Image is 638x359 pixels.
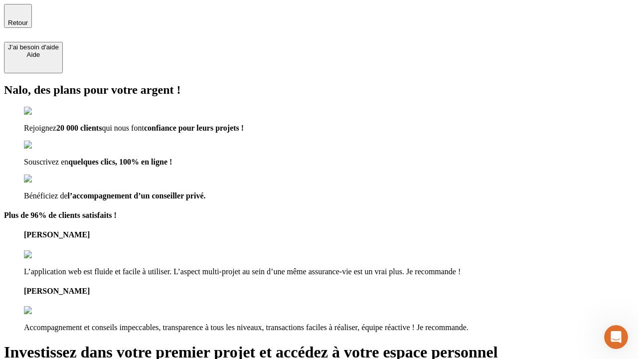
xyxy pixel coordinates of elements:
img: checkmark [24,175,67,183]
p: Accompagnement et conseils impeccables, transparence à tous les niveaux, transactions faciles à r... [24,323,634,332]
span: Rejoignez [24,124,56,132]
h2: Nalo, des plans pour votre argent ! [4,83,634,97]
span: quelques clics, 100% en ligne ! [68,158,172,166]
iframe: Intercom live chat [604,325,628,349]
img: checkmark [24,141,67,150]
span: l’accompagnement d’un conseiller privé. [68,191,206,200]
div: Aide [8,51,59,58]
h4: Plus de 96% de clients satisfaits ! [4,211,634,220]
span: Souscrivez en [24,158,68,166]
span: qui nous font [102,124,144,132]
h4: [PERSON_NAME] [24,287,634,296]
h4: [PERSON_NAME] [24,230,634,239]
span: Retour [8,19,28,26]
p: L’application web est fluide et facile à utiliser. L’aspect multi-projet au sein d’une même assur... [24,267,634,276]
span: 20 000 clients [56,124,102,132]
img: reviews stars [24,250,73,259]
div: J’ai besoin d'aide [8,43,59,51]
span: confiance pour leurs projets ! [144,124,244,132]
img: reviews stars [24,306,73,315]
img: checkmark [24,107,67,116]
button: J’ai besoin d'aideAide [4,42,63,73]
span: Bénéficiez de [24,191,68,200]
button: Retour [4,4,32,28]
